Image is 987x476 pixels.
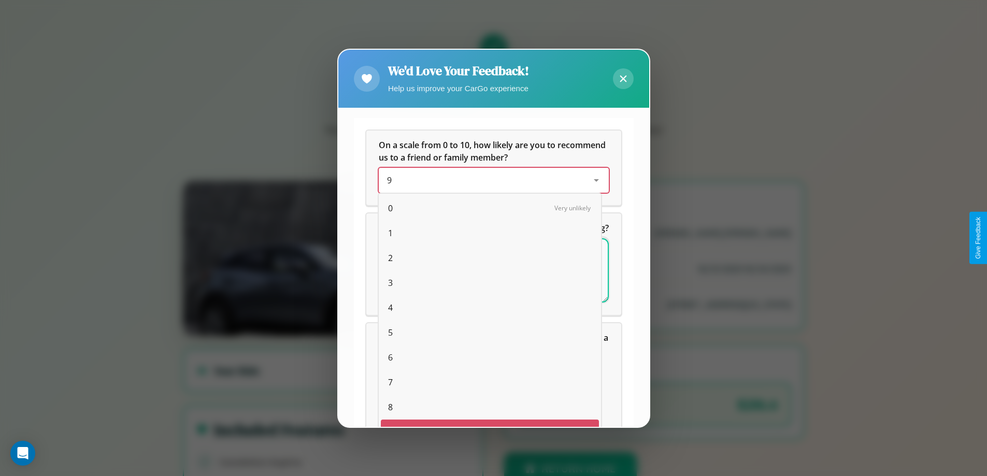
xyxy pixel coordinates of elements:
div: 7 [381,370,599,395]
span: 9 [387,175,392,186]
span: 5 [388,326,393,339]
span: 0 [388,202,393,214]
div: 9 [381,420,599,444]
div: On a scale from 0 to 10, how likely are you to recommend us to a friend or family member? [379,168,609,193]
span: 8 [388,401,393,413]
span: Which of the following features do you value the most in a vehicle? [379,332,610,356]
div: 2 [381,246,599,270]
span: What can we do to make your experience more satisfying? [379,222,609,234]
div: Give Feedback [975,217,982,259]
div: 6 [381,345,599,370]
span: 1 [388,227,393,239]
span: Very unlikely [554,204,591,212]
span: 6 [388,351,393,364]
span: 3 [388,277,393,289]
div: Open Intercom Messenger [10,441,35,466]
div: 8 [381,395,599,420]
span: 9 [388,426,393,438]
span: 4 [388,301,393,314]
span: 2 [388,252,393,264]
h2: We'd Love Your Feedback! [388,62,529,79]
div: 4 [381,295,599,320]
div: 0 [381,196,599,221]
span: On a scale from 0 to 10, how likely are you to recommend us to a friend or family member? [379,139,608,163]
div: 5 [381,320,599,345]
h5: On a scale from 0 to 10, how likely are you to recommend us to a friend or family member? [379,139,609,164]
p: Help us improve your CarGo experience [388,81,529,95]
div: 3 [381,270,599,295]
div: 1 [381,221,599,246]
span: 7 [388,376,393,388]
div: On a scale from 0 to 10, how likely are you to recommend us to a friend or family member? [366,131,621,205]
